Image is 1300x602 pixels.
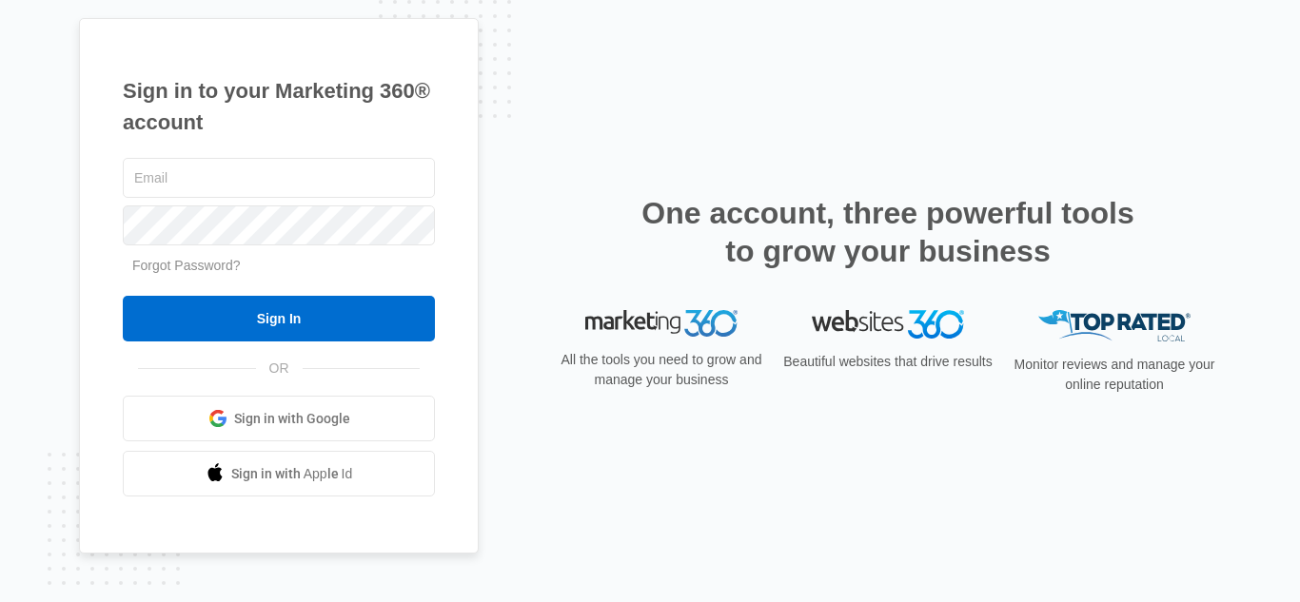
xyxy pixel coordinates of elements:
img: Websites 360 [812,310,964,338]
p: Monitor reviews and manage your online reputation [1008,355,1221,395]
a: Sign in with Apple Id [123,451,435,496]
span: Sign in with Google [234,409,350,429]
input: Sign In [123,296,435,341]
h1: Sign in to your Marketing 360® account [123,75,435,138]
span: Sign in with Apple Id [231,464,353,484]
span: OR [256,359,303,379]
img: Marketing 360 [585,310,738,337]
a: Sign in with Google [123,396,435,441]
p: All the tools you need to grow and manage your business [555,350,768,390]
img: Top Rated Local [1038,310,1191,341]
a: Forgot Password? [132,258,241,273]
h2: One account, three powerful tools to grow your business [636,194,1140,270]
input: Email [123,158,435,198]
p: Beautiful websites that drive results [781,352,995,372]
